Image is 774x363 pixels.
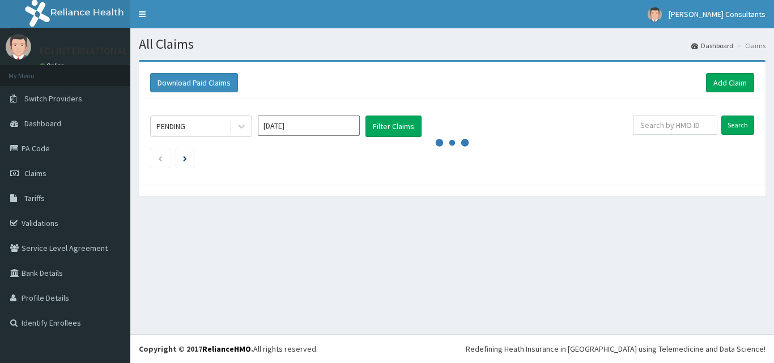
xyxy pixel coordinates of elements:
span: Tariffs [24,193,45,203]
input: Search by HMO ID [633,116,717,135]
a: Next page [183,153,187,163]
div: PENDING [156,121,185,132]
footer: All rights reserved. [130,334,774,363]
img: User Image [648,7,662,22]
p: EDI INTERNATIONAL HOSPITAL LTD [40,46,193,56]
a: RelianceHMO [202,344,251,354]
button: Filter Claims [365,116,422,137]
span: Dashboard [24,118,61,129]
li: Claims [734,41,766,50]
a: Add Claim [706,73,754,92]
span: Claims [24,168,46,178]
strong: Copyright © 2017 . [139,344,253,354]
a: Previous page [158,153,163,163]
svg: audio-loading [435,126,469,160]
div: Redefining Heath Insurance in [GEOGRAPHIC_DATA] using Telemedicine and Data Science! [466,343,766,355]
span: [PERSON_NAME] Consultants [669,9,766,19]
h1: All Claims [139,37,766,52]
input: Search [721,116,754,135]
a: Online [40,62,67,70]
img: User Image [6,34,31,59]
a: Dashboard [691,41,733,50]
button: Download Paid Claims [150,73,238,92]
span: Switch Providers [24,93,82,104]
input: Select Month and Year [258,116,360,136]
